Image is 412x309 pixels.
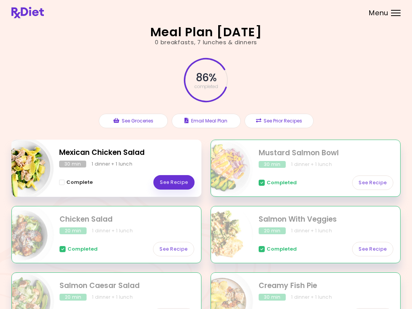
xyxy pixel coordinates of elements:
[60,227,87,234] div: 20 min
[259,148,393,159] h2: Mustard Salmon Bowl
[150,26,262,38] h2: Meal Plan [DATE]
[99,114,168,128] button: See Groceries
[291,227,332,234] div: 1 dinner + 1 lunch
[59,178,93,187] button: Complete - Mexican Chicken Salad
[196,71,216,84] span: 86 %
[60,294,87,301] div: 20 min
[155,38,257,47] div: 0 breakfasts , 7 lunches & dinners
[66,179,93,185] span: Complete
[59,161,86,167] div: 30 min
[259,214,393,225] h2: Salmon With Veggies
[92,161,132,167] div: 1 dinner + 1 lunch
[245,114,314,128] button: See Prior Recipes
[190,137,253,200] img: Info - Mustard Salmon Bowl
[267,180,297,186] span: Completed
[92,294,133,301] div: 1 dinner + 1 lunch
[259,280,393,291] h2: Creamy Fish Pie
[291,161,332,168] div: 1 dinner + 1 lunch
[291,294,332,301] div: 1 dinner + 1 lunch
[153,242,194,256] a: See Recipe - Chicken Salad
[259,227,286,234] div: 20 min
[68,246,98,252] span: Completed
[369,10,388,16] span: Menu
[352,242,393,256] a: See Recipe - Salmon With Veggies
[259,294,286,301] div: 30 min
[172,114,241,128] button: Email Meal Plan
[59,147,195,158] h2: Mexican Chicken Salad
[267,246,297,252] span: Completed
[190,203,253,267] img: Info - Salmon With Veggies
[153,175,195,190] a: See Recipe - Mexican Chicken Salad
[60,280,194,291] h2: Salmon Caesar Salad
[352,175,393,190] a: See Recipe - Mustard Salmon Bowl
[259,161,286,168] div: 30 min
[11,7,44,18] img: RxDiet
[194,84,218,89] span: completed
[60,214,194,225] h2: Chicken Salad
[92,227,133,234] div: 1 dinner + 1 lunch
